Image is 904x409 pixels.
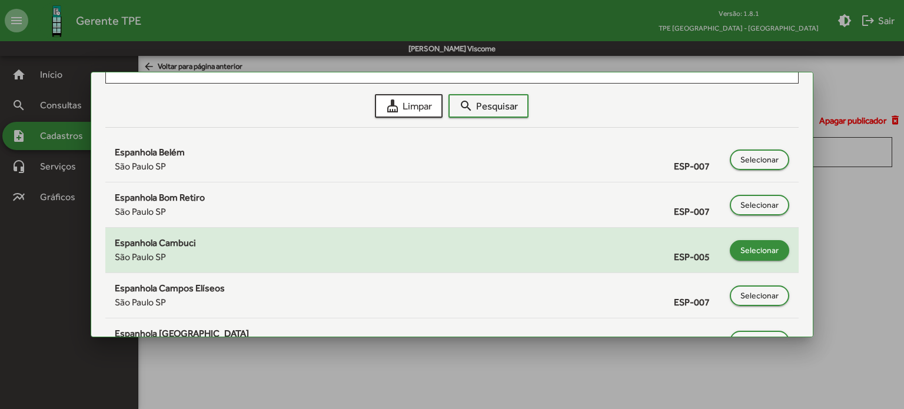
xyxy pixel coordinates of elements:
[448,94,529,118] button: Pesquisar
[740,194,779,215] span: Selecionar
[375,94,443,118] button: Limpar
[730,149,789,170] button: Selecionar
[777,59,792,74] mat-icon: backspace
[115,250,166,264] span: São Paulo SP
[674,205,724,219] span: ESP-007
[115,237,196,248] span: Espanhola Cambuci
[740,240,779,261] span: Selecionar
[674,295,724,310] span: ESP-007
[740,149,779,170] span: Selecionar
[115,282,225,294] span: Espanhola Campos Elíseos
[385,95,432,117] span: Limpar
[730,240,789,261] button: Selecionar
[730,331,789,351] button: Selecionar
[115,295,166,310] span: São Paulo SP
[115,147,185,158] span: Espanhola Belém
[385,99,400,113] mat-icon: cleaning_services
[459,99,473,113] mat-icon: search
[459,95,518,117] span: Pesquisar
[674,159,724,174] span: ESP-007
[730,285,789,306] button: Selecionar
[730,195,789,215] button: Selecionar
[740,285,779,306] span: Selecionar
[674,250,724,264] span: ESP-005
[115,328,249,339] span: Espanhola [GEOGRAPHIC_DATA]
[115,205,166,219] span: São Paulo SP
[115,192,205,203] span: Espanhola Bom Retiro
[115,159,166,174] span: São Paulo SP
